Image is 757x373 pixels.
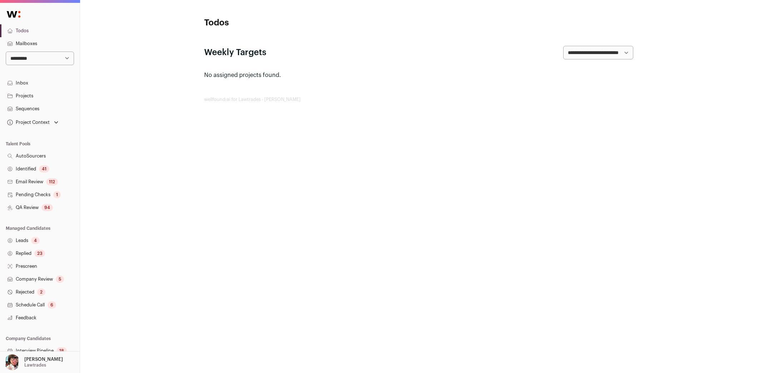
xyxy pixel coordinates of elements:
[3,7,24,21] img: Wellfound
[39,165,49,173] div: 41
[6,120,50,125] div: Project Context
[37,289,45,296] div: 2
[204,97,633,102] footer: wellfound:ai for Lawtrades - [PERSON_NAME]
[46,178,58,185] div: 112
[204,47,266,58] h2: Weekly Targets
[41,204,53,211] div: 94
[56,276,64,283] div: 5
[6,117,60,127] button: Open dropdown
[4,354,20,370] img: 14759586-medium_jpg
[24,362,46,368] p: Lawtrades
[34,250,45,257] div: 23
[204,17,347,29] h1: Todos
[3,354,64,370] button: Open dropdown
[24,357,63,362] p: [PERSON_NAME]
[48,301,56,309] div: 6
[31,237,40,244] div: 4
[53,191,61,198] div: 1
[56,347,67,354] div: 18
[204,71,633,79] p: No assigned projects found.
